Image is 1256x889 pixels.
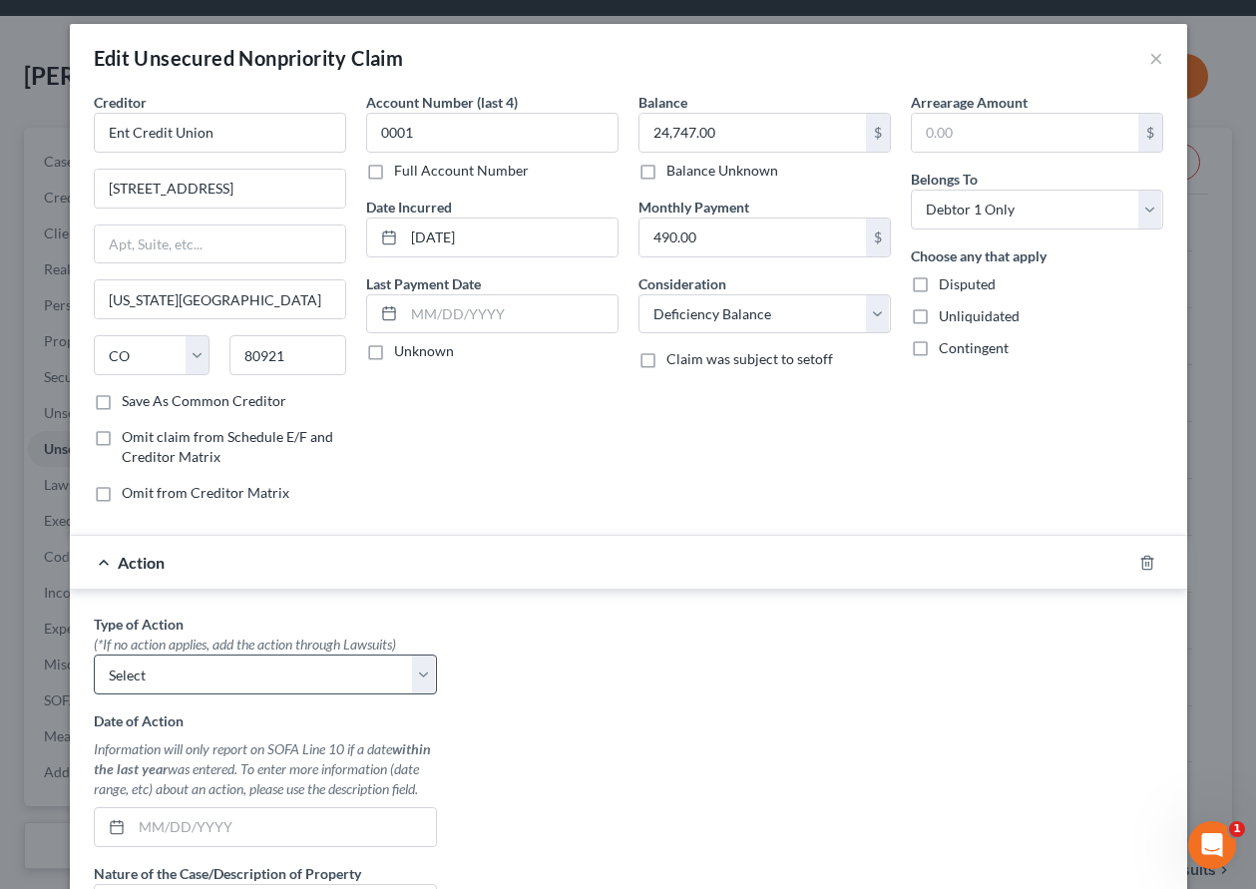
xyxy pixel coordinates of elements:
[366,92,518,113] label: Account Number (last 4)
[639,219,866,256] input: 0.00
[94,739,437,799] div: Information will only report on SOFA Line 10 if a date was entered. To enter more information (da...
[95,225,345,263] input: Apt, Suite, etc...
[132,808,436,846] input: MM/DD/YYYY
[866,114,890,152] div: $
[366,273,481,294] label: Last Payment Date
[911,92,1028,113] label: Arrearage Amount
[94,94,147,111] span: Creditor
[404,295,618,333] input: MM/DD/YYYY
[95,170,345,208] input: Enter address...
[94,113,346,153] input: Search creditor by name...
[638,197,749,218] label: Monthly Payment
[118,553,165,572] span: Action
[638,92,687,113] label: Balance
[939,339,1009,356] span: Contingent
[1188,821,1236,869] iframe: Intercom live chat
[94,616,184,633] span: Type of Action
[1229,821,1245,837] span: 1
[666,161,778,181] label: Balance Unknown
[122,428,333,465] span: Omit claim from Schedule E/F and Creditor Matrix
[939,275,996,292] span: Disputed
[366,113,619,153] input: XXXX
[911,245,1047,266] label: Choose any that apply
[95,280,345,318] input: Enter city...
[911,171,978,188] span: Belongs To
[939,307,1020,324] span: Unliquidated
[866,219,890,256] div: $
[912,114,1138,152] input: 0.00
[404,219,618,256] input: MM/DD/YYYY
[1138,114,1162,152] div: $
[1149,46,1163,70] button: ×
[366,197,452,218] label: Date Incurred
[94,635,437,655] div: (*If no action applies, add the action through Lawsuits)
[666,350,833,367] span: Claim was subject to setoff
[122,391,286,411] label: Save As Common Creditor
[94,44,404,72] div: Edit Unsecured Nonpriority Claim
[229,335,346,375] input: Enter zip...
[122,484,289,501] span: Omit from Creditor Matrix
[394,341,454,361] label: Unknown
[94,710,184,731] label: Date of Action
[639,114,866,152] input: 0.00
[394,161,529,181] label: Full Account Number
[94,863,361,884] label: Nature of the Case/Description of Property
[638,273,726,294] label: Consideration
